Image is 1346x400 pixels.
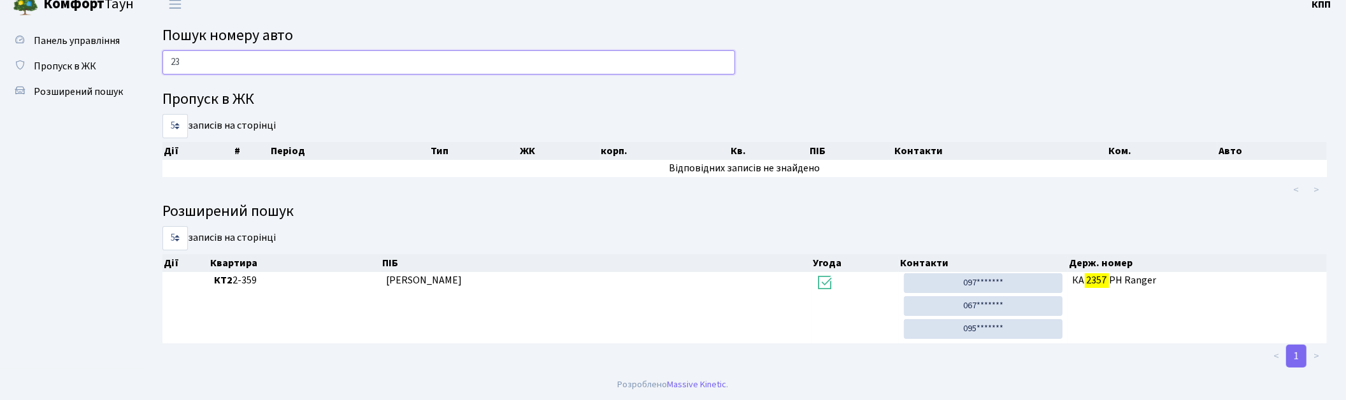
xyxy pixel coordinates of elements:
[162,50,735,75] input: Пошук
[162,203,1327,221] h4: Розширений пошук
[162,90,1327,109] h4: Пропуск в ЖК
[162,114,188,138] select: записів на сторінці
[893,142,1107,160] th: Контакти
[6,79,134,104] a: Розширений пошук
[162,226,276,250] label: записів на сторінці
[386,273,462,287] span: [PERSON_NAME]
[808,142,893,160] th: ПІБ
[1107,142,1217,160] th: Ком.
[429,142,519,160] th: Тип
[899,254,1067,272] th: Контакти
[1085,271,1109,289] mark: 2357
[812,254,899,272] th: Угода
[162,254,209,272] th: Дії
[6,54,134,79] a: Пропуск в ЖК
[162,114,276,138] label: записів на сторінці
[618,378,729,392] div: Розроблено .
[729,142,808,160] th: Кв.
[162,24,293,46] span: Пошук номеру авто
[1217,142,1327,160] th: Авто
[233,142,269,160] th: #
[34,85,123,99] span: Розширений пошук
[668,378,727,391] a: Massive Kinetic
[162,142,233,160] th: Дії
[6,28,134,54] a: Панель управління
[519,142,599,160] th: ЖК
[34,59,96,73] span: Пропуск в ЖК
[1073,273,1322,288] span: КА РН Ranger
[1068,254,1328,272] th: Держ. номер
[214,273,375,288] span: 2-359
[34,34,120,48] span: Панель управління
[381,254,812,272] th: ПІБ
[162,160,1327,177] td: Відповідних записів не знайдено
[214,273,233,287] b: КТ2
[162,226,188,250] select: записів на сторінці
[600,142,729,160] th: корп.
[269,142,429,160] th: Період
[209,254,380,272] th: Квартира
[1286,345,1307,368] a: 1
